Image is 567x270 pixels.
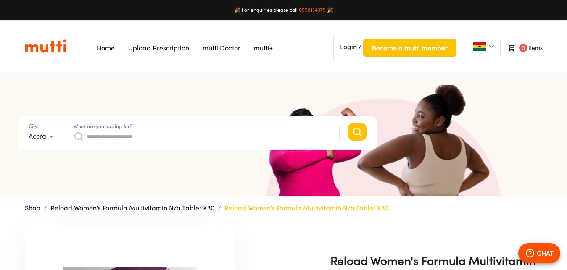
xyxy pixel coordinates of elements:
p: Reload Women's Formula Multivitamin N/a Tablet X30 [224,203,388,213]
a: Navigates to Home Page [97,44,115,52]
img: Logo [25,39,66,53]
a: Navigates to Prescription Upload Page [128,44,189,52]
img: Dropdown [489,44,494,49]
div: Accra [29,130,56,143]
nav: breadcrumb [25,203,543,213]
button: Become a mutti member [363,39,456,57]
p: CHAT [537,248,554,258]
button: CHAT [518,243,560,263]
span: Become a mutti member [372,42,448,54]
li: Items [500,40,542,55]
a: Navigates to mutti doctor website [203,44,240,52]
a: 0558134375 [299,7,326,13]
button: Search [348,123,367,141]
a: Navigates to mutti+ page [254,44,273,52]
a: Reload Women's Formula Multivitamin N/a Tablet X30 [50,204,214,212]
img: Ghana [473,42,486,51]
label: What are you looking for? [74,124,132,129]
span: Login [340,42,357,51]
li: / [333,36,456,60]
li: / [44,203,47,213]
label: City [29,124,37,129]
a: Link on the logo navigates to HomePage [25,39,66,53]
span: 0 [519,44,527,52]
a: Shop [25,204,40,212]
li: / [218,203,221,213]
